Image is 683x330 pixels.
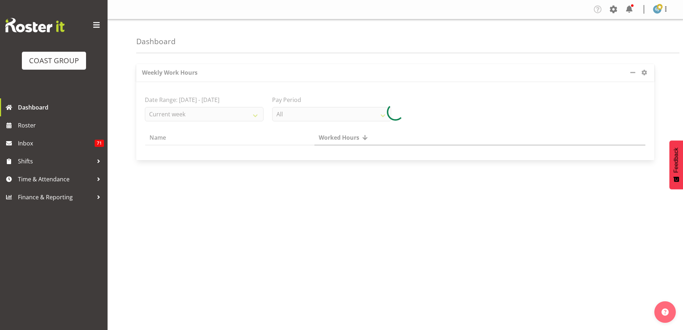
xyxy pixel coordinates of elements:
span: Time & Attendance [18,174,93,185]
img: Rosterit website logo [5,18,65,32]
img: gwen-johnston1149.jpg [653,5,661,14]
span: Feedback [673,148,679,173]
h4: Dashboard [136,37,176,46]
img: help-xxl-2.png [661,308,669,316]
div: COAST GROUP [29,55,79,66]
span: Roster [18,120,104,131]
span: 71 [95,140,104,147]
button: Feedback - Show survey [669,140,683,189]
span: Finance & Reporting [18,192,93,203]
span: Inbox [18,138,95,149]
span: Dashboard [18,102,104,113]
span: Shifts [18,156,93,167]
